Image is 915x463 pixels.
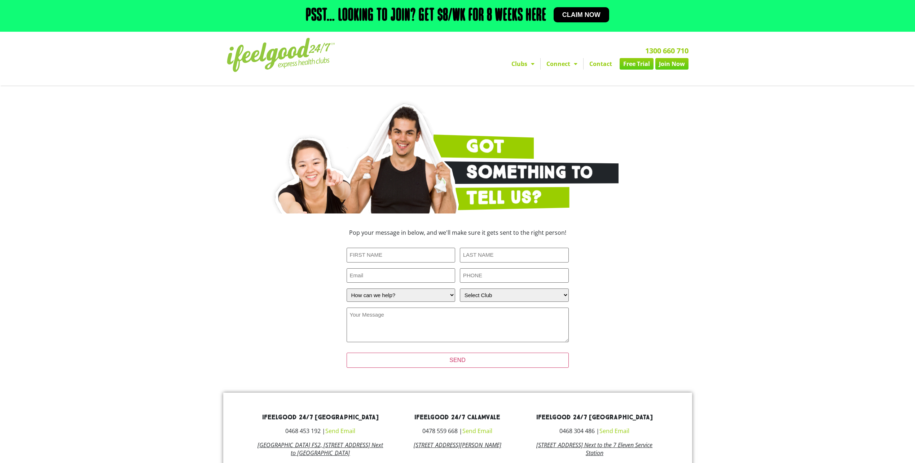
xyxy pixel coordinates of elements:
[584,58,618,70] a: Contact
[414,413,500,422] a: ifeelgood 24/7 Calamvale
[347,353,569,368] input: SEND
[460,248,569,263] input: LAST NAME
[536,441,652,457] a: [STREET_ADDRESS] Next to the 7 Eleven Service Station
[462,427,492,435] a: Send Email
[262,413,379,422] a: ifeelgood 24/7 [GEOGRAPHIC_DATA]
[620,58,654,70] a: Free Trial
[258,428,384,434] h3: 0468 453 192 |
[299,230,616,235] h3: Pop your message in below, and we'll make sure it gets sent to the right person!
[554,7,609,22] a: Claim now
[325,427,355,435] a: Send Email
[391,58,689,70] nav: Menu
[531,428,657,434] h3: 0468 304 486 |
[506,58,540,70] a: Clubs
[414,441,501,449] a: [STREET_ADDRESS][PERSON_NAME]
[541,58,583,70] a: Connect
[536,413,653,422] a: ifeelgood 24/7 [GEOGRAPHIC_DATA]
[599,427,629,435] a: Send Email
[655,58,689,70] a: Join Now
[562,12,601,18] span: Claim now
[347,248,456,263] input: FIRST NAME
[347,268,456,283] input: Email
[645,46,689,56] a: 1300 660 710
[394,428,520,434] h3: 0478 559 668 |
[258,441,383,457] a: [GEOGRAPHIC_DATA] FS2, [STREET_ADDRESS] Next to [GEOGRAPHIC_DATA]
[460,268,569,283] input: PHONE
[306,7,546,25] h2: Psst… Looking to join? Get $8/wk for 8 weeks here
